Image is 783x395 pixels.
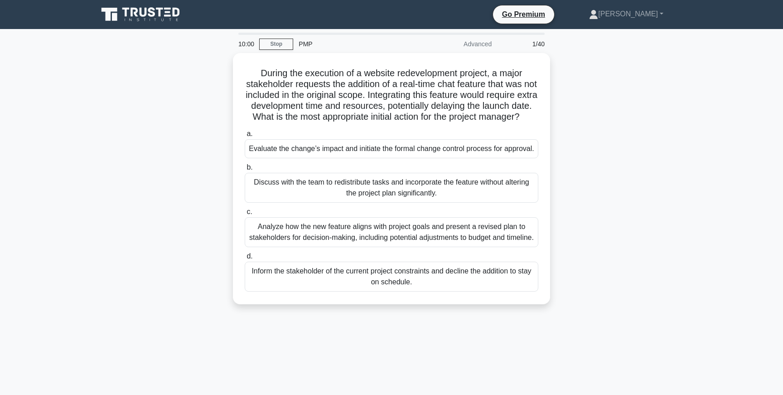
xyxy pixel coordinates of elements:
[567,5,685,23] a: [PERSON_NAME]
[245,262,538,292] div: Inform the stakeholder of the current project constraints and decline the addition to stay on sch...
[245,173,538,203] div: Discuss with the team to redistribute tasks and incorporate the feature without altering the proj...
[246,252,252,260] span: d.
[246,208,252,215] span: c.
[259,39,293,50] a: Stop
[244,68,539,123] h5: During the execution of a website redevelopment project, a major stakeholder requests the additio...
[233,35,259,53] div: 10:00
[293,35,418,53] div: PMP
[246,163,252,171] span: b.
[246,130,252,137] span: a.
[245,139,538,158] div: Evaluate the change’s impact and initiate the formal change control process for approval.
[497,9,551,20] a: Go Premium
[245,217,538,247] div: Analyze how the new feature aligns with project goals and present a revised plan to stakeholders ...
[418,35,497,53] div: Advanced
[497,35,550,53] div: 1/40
